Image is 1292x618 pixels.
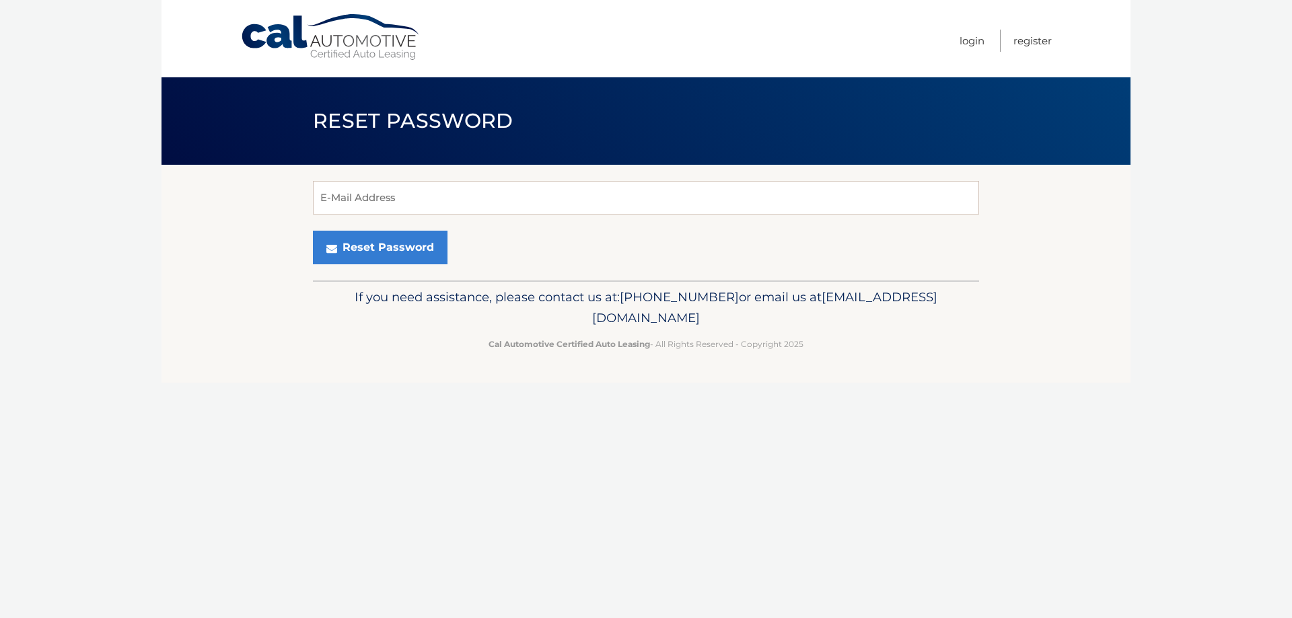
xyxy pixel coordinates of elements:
span: [PHONE_NUMBER] [620,289,739,305]
span: Reset Password [313,108,513,133]
a: Register [1013,30,1052,52]
p: If you need assistance, please contact us at: or email us at [322,286,970,330]
a: Login [960,30,984,52]
button: Reset Password [313,231,447,264]
input: E-Mail Address [313,181,979,215]
p: - All Rights Reserved - Copyright 2025 [322,337,970,351]
a: Cal Automotive [240,13,422,61]
strong: Cal Automotive Certified Auto Leasing [489,339,650,349]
